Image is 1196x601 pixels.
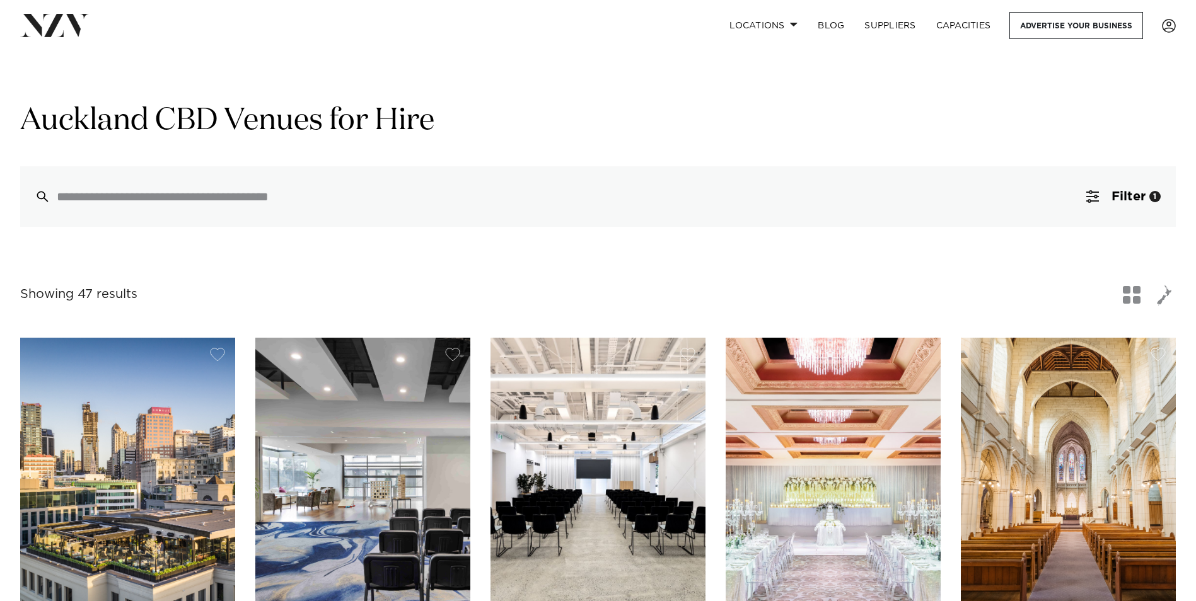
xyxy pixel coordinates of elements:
h1: Auckland CBD Venues for Hire [20,101,1176,141]
a: Locations [719,12,808,39]
a: Capacities [926,12,1001,39]
a: BLOG [808,12,854,39]
a: Advertise your business [1009,12,1143,39]
button: Filter1 [1071,166,1176,227]
div: Showing 47 results [20,285,137,304]
span: Filter [1112,190,1146,203]
a: SUPPLIERS [854,12,926,39]
img: nzv-logo.png [20,14,89,37]
div: 1 [1149,191,1161,202]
